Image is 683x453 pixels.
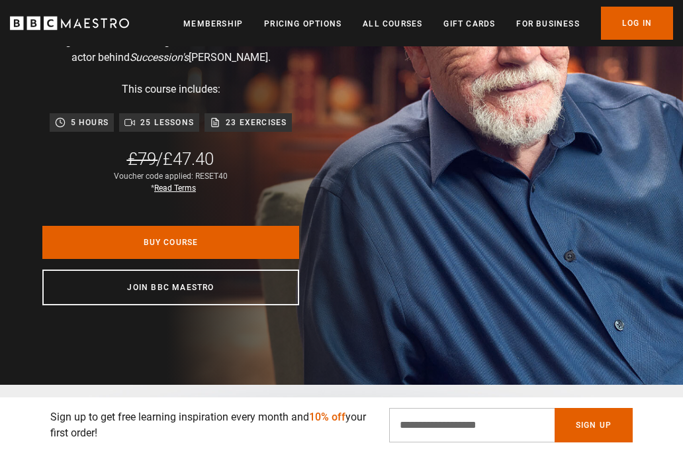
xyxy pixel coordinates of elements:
a: Join BBC Maestro [42,270,299,305]
p: This course includes: [122,81,220,97]
p: 25 lessons [140,116,194,129]
button: Sign Up [555,408,633,442]
a: Membership [183,17,243,30]
p: Forge a successful acting career with the celebrated actor behind [PERSON_NAME]. [42,34,299,66]
a: All Courses [363,17,422,30]
a: Buy Course [42,226,299,259]
svg: BBC Maestro [10,13,129,33]
a: Log In [601,7,673,40]
div: / [128,148,214,170]
span: £47.40 [163,149,214,169]
a: Read Terms [154,183,196,193]
p: Sign up to get free learning inspiration every month and your first order! [50,409,373,441]
span: 10% off [309,411,345,423]
div: Voucher code applied: RESET40 [114,170,228,194]
a: Gift Cards [443,17,495,30]
p: 23 exercises [226,116,287,129]
i: Succession's [130,51,189,64]
a: Pricing Options [264,17,341,30]
p: 5 hours [71,116,109,129]
a: For business [516,17,579,30]
span: £79 [128,149,156,169]
nav: Primary [183,7,673,40]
